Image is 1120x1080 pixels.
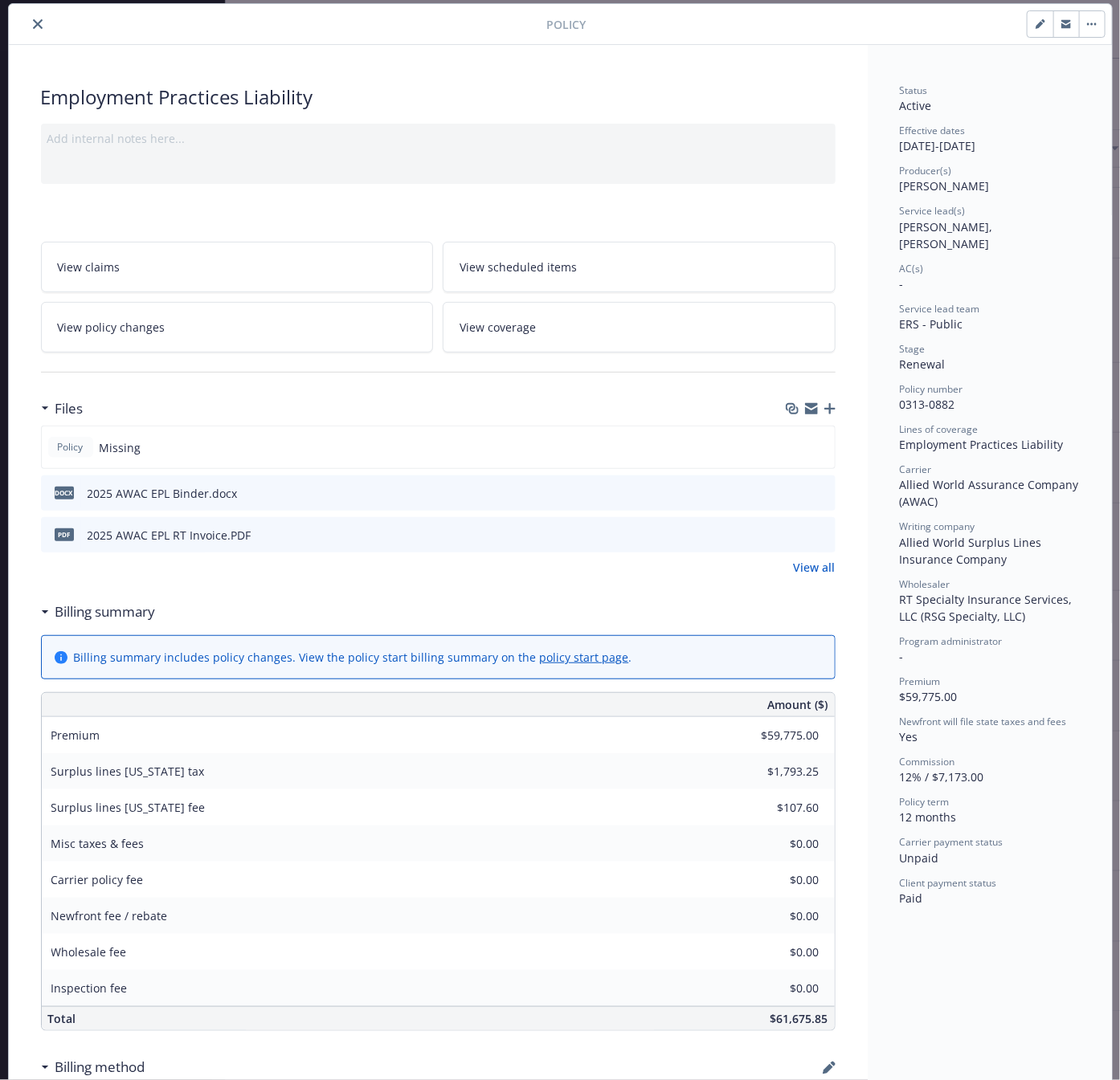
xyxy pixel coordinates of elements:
[51,800,206,815] span: Surplus lines [US_STATE] fee
[900,592,1076,624] span: RT Specialty Insurance Services, LLC (RSG Specialty, LLC)
[900,357,946,372] span: Renewal
[41,302,434,353] a: View policy changes
[900,178,990,194] span: [PERSON_NAME]
[815,485,829,502] button: preview file
[51,872,144,887] span: Carrier policy fee
[47,130,829,147] div: Add internal notes here...
[900,219,996,251] span: [PERSON_NAME], [PERSON_NAME]
[41,1057,145,1078] div: Billing method
[900,674,941,688] span: Premium
[55,528,74,540] span: PDF
[55,398,84,419] h3: Files
[51,908,168,923] span: Newfront fee / rebate
[900,463,932,476] span: Carrier
[900,436,1080,453] div: Employment Practices Liability
[900,850,939,866] span: Unpaid
[51,836,145,851] span: Misc taxes & fees
[51,727,100,743] span: Premium
[48,1011,76,1026] span: Total
[41,601,156,622] div: Billing summary
[900,890,923,906] span: Paid
[725,760,829,784] input: 0.00
[58,259,121,275] span: View claims
[900,809,957,825] span: 12 months
[900,649,904,664] span: -
[815,527,829,544] button: preview file
[540,650,629,665] a: policy start page
[55,487,74,499] span: docx
[547,16,587,33] span: Policy
[771,1011,828,1026] span: $61,675.85
[725,904,829,928] input: 0.00
[74,649,632,666] div: Billing summary includes policy changes. View the policy start billing summary on the .
[725,723,829,748] input: 0.00
[725,868,829,892] input: 0.00
[900,689,958,704] span: $59,775.00
[768,696,828,713] span: Amount ($)
[41,398,84,419] div: Files
[900,204,966,218] span: Service lead(s)
[51,944,127,960] span: Wholesale fee
[51,764,205,779] span: Surplus lines [US_STATE] tax
[900,835,1004,849] span: Carrier payment status
[55,1057,145,1078] h3: Billing method
[443,242,836,292] a: View scheduled items
[28,14,47,34] button: close
[900,98,932,113] span: Active
[900,577,950,591] span: Wholesaler
[725,940,829,964] input: 0.00
[725,832,829,856] input: 0.00
[443,302,836,353] a: View coverage
[900,795,950,809] span: Policy term
[900,477,1082,509] span: Allied World Assurance Company (AWAC)
[900,124,966,137] span: Effective dates
[900,422,979,436] span: Lines of coverage
[88,527,251,544] div: 2025 AWAC EPL RT Invoice.PDF
[789,527,802,544] button: download file
[900,755,955,768] span: Commission
[900,164,952,177] span: Producer(s)
[900,84,928,97] span: Status
[900,397,955,412] span: 0313-0882
[725,796,829,820] input: 0.00
[900,316,963,332] span: ERS - Public
[100,439,141,456] span: Missing
[794,559,836,576] a: View all
[900,262,924,275] span: AC(s)
[900,729,918,744] span: Yes
[58,319,166,336] span: View policy changes
[725,976,829,1001] input: 0.00
[41,242,434,292] a: View claims
[55,601,156,622] h3: Billing summary
[41,84,836,111] div: Employment Practices Liability
[900,715,1067,728] span: Newfront will file state taxes and fees
[789,485,802,502] button: download file
[460,259,577,275] span: View scheduled items
[88,485,238,502] div: 2025 AWAC EPL Binder.docx
[900,634,1003,648] span: Program administrator
[900,342,926,356] span: Stage
[900,302,980,316] span: Service lead team
[460,319,536,336] span: View coverage
[900,382,963,396] span: Policy number
[900,276,904,291] span: -
[55,440,87,454] span: Policy
[900,769,984,785] span: 12% / $7,173.00
[51,980,128,996] span: Inspection fee
[900,520,975,533] span: Writing company
[900,124,1080,154] div: [DATE] - [DATE]
[900,535,1045,567] span: Allied World Surplus Lines Insurance Company
[900,876,997,890] span: Client payment status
